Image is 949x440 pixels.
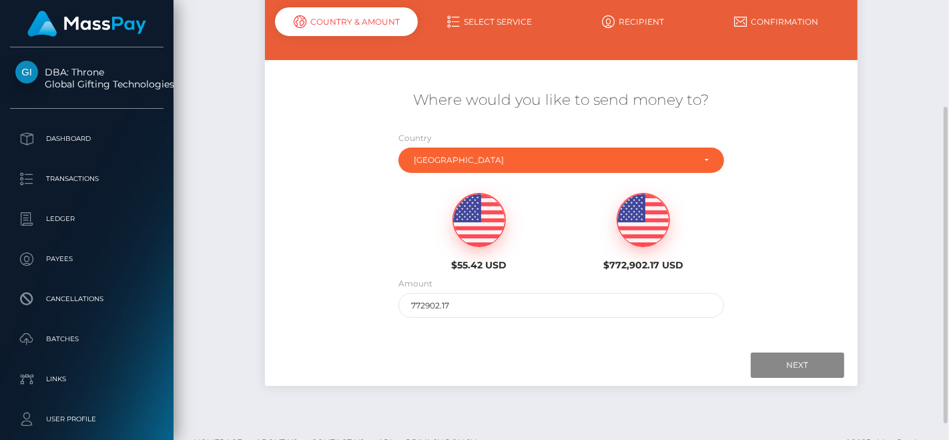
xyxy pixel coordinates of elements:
[10,66,164,90] span: DBA: Throne Global Gifting Technologies Inc
[398,293,724,318] input: Amount to send in USD (Maximum: 772902.17)
[15,289,158,309] p: Cancellations
[275,90,848,111] h5: Where would you like to send money to?
[15,209,158,229] p: Ledger
[27,11,146,37] img: MassPay Logo
[15,169,158,189] p: Transactions
[418,10,561,33] a: Select Service
[453,194,505,247] img: USD.png
[705,10,848,33] a: Confirmation
[10,363,164,396] a: Links
[617,194,669,247] img: USD.png
[275,7,418,36] div: Country & Amount
[15,409,158,429] p: User Profile
[10,403,164,436] a: User Profile
[15,129,158,149] p: Dashboard
[398,278,432,290] label: Amount
[15,249,158,269] p: Payees
[10,122,164,156] a: Dashboard
[751,353,844,378] input: Next
[10,162,164,196] a: Transactions
[406,260,551,271] h6: $55.42 USD
[15,61,38,83] img: Global Gifting Technologies Inc
[15,369,158,389] p: Links
[15,329,158,349] p: Batches
[561,10,705,33] a: Recipient
[414,155,693,166] div: [GEOGRAPHIC_DATA]
[571,260,716,271] h6: $772,902.17 USD
[398,132,432,144] label: Country
[10,202,164,236] a: Ledger
[10,242,164,276] a: Payees
[10,282,164,316] a: Cancellations
[10,322,164,356] a: Batches
[398,148,724,173] button: Albania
